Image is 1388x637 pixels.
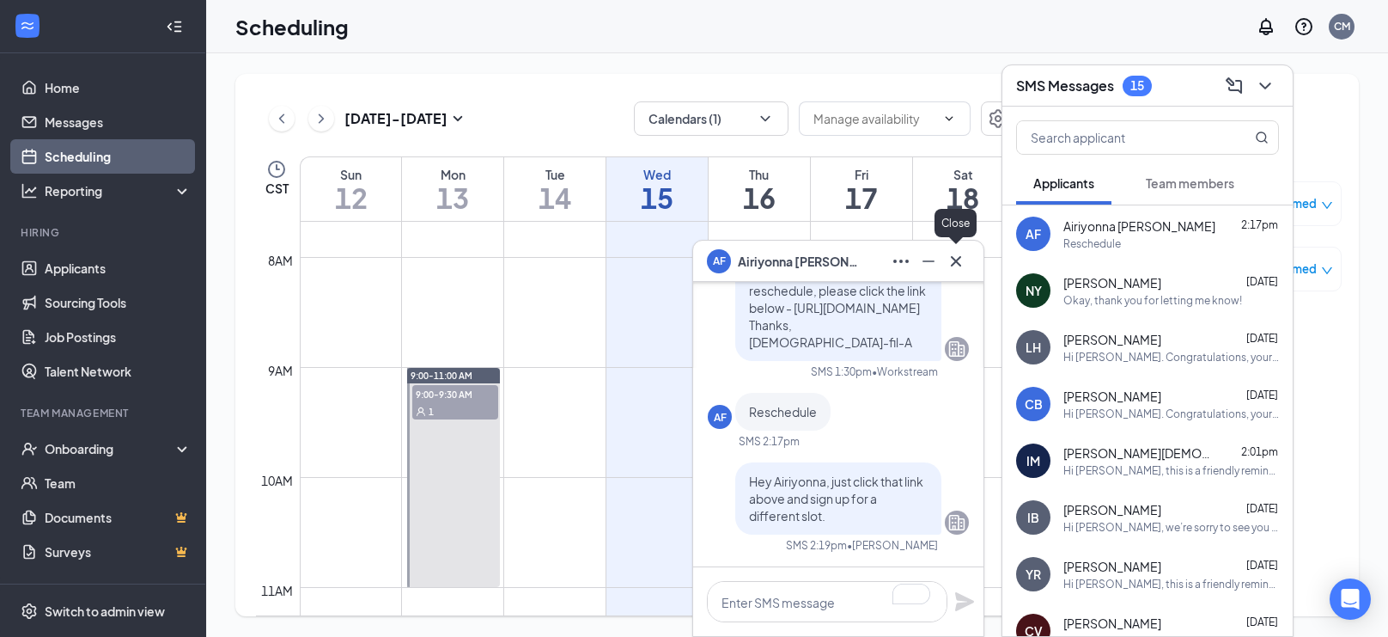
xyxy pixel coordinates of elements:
[1246,389,1278,401] span: [DATE]
[45,251,192,285] a: Applicants
[1246,502,1278,515] span: [DATE]
[301,157,401,221] a: October 12, 2025
[1256,16,1276,37] svg: Notifications
[235,12,349,41] h1: Scheduling
[265,180,289,197] span: CST
[714,410,727,425] div: AF
[1026,282,1042,299] div: NY
[1017,121,1221,154] input: Search applicant
[301,166,401,183] div: Sun
[709,183,810,212] h1: 16
[21,225,188,240] div: Hiring
[1063,331,1161,348] span: [PERSON_NAME]
[429,406,434,418] span: 1
[45,500,192,535] a: DocumentsCrown
[913,157,1014,221] a: October 18, 2025
[1063,407,1279,421] div: Hi [PERSON_NAME]. Congratulations, your onsite interview with [DEMOGRAPHIC_DATA]-fil-A for Closin...
[757,110,774,127] svg: ChevronDown
[402,166,503,183] div: Mon
[269,106,295,132] button: ChevronLeft
[504,157,606,221] a: October 14, 2025
[1330,579,1371,620] div: Open Intercom Messenger
[1063,350,1279,364] div: Hi [PERSON_NAME]. Congratulations, your onsite interview with [DEMOGRAPHIC_DATA]-fil-A for Closin...
[988,108,1008,129] svg: Settings
[45,603,165,620] div: Switch to admin view
[1294,16,1314,37] svg: QuestionInfo
[981,101,1015,136] button: Settings
[313,108,330,129] svg: ChevronRight
[913,166,1014,183] div: Sat
[258,581,296,600] div: 11am
[1063,274,1161,291] span: [PERSON_NAME]
[21,440,38,457] svg: UserCheck
[45,139,192,174] a: Scheduling
[1241,218,1278,231] span: 2:17pm
[954,591,975,612] svg: Plane
[887,248,915,275] button: Ellipses
[947,512,967,533] svg: Company
[265,361,296,380] div: 9am
[942,112,956,126] svg: ChevronDown
[891,251,911,272] svg: Ellipses
[21,182,38,199] svg: Analysis
[946,251,966,272] svg: Cross
[707,581,947,622] textarea: To enrich screen reader interactions, please activate Accessibility in Grammarly extension settings
[1026,452,1040,469] div: IM
[447,108,468,129] svg: SmallChevronDown
[1016,77,1114,95] h3: SMS Messages
[1255,131,1269,144] svg: MagnifyingGlass
[1025,395,1043,413] div: CB
[21,603,38,620] svg: Settings
[1026,566,1041,583] div: YR
[934,209,977,237] div: Close
[872,364,938,379] span: • Workstream
[45,535,192,569] a: SurveysCrown
[344,109,447,128] h3: [DATE] - [DATE]
[1063,444,1218,462] span: [PERSON_NAME][DEMOGRAPHIC_DATA]
[1255,76,1275,96] svg: ChevronDown
[1241,445,1278,458] span: 2:01pm
[918,251,939,272] svg: Minimize
[45,440,177,457] div: Onboarding
[606,183,708,212] h1: 15
[1026,339,1041,356] div: LH
[308,106,334,132] button: ChevronRight
[811,166,912,183] div: Fri
[1224,76,1245,96] svg: ComposeMessage
[45,466,192,500] a: Team
[504,166,606,183] div: Tue
[1246,616,1278,628] span: [DATE]
[1063,236,1121,251] div: Reschedule
[45,320,192,354] a: Job Postings
[1246,559,1278,572] span: [DATE]
[1246,332,1278,345] span: [DATE]
[19,17,36,34] svg: WorkstreamLogo
[915,248,942,275] button: Minimize
[811,364,872,379] div: SMS 1:30pm
[301,183,401,212] h1: 12
[1334,19,1350,34] div: CM
[412,385,498,402] span: 9:00-9:30 AM
[749,474,923,524] span: Hey Airiyonna, just click that link above and sign up for a different slot.
[166,18,183,35] svg: Collapse
[402,183,503,212] h1: 13
[266,159,287,180] svg: Clock
[1063,388,1161,405] span: [PERSON_NAME]
[1026,225,1041,242] div: AF
[45,285,192,320] a: Sourcing Tools
[1063,463,1279,478] div: Hi [PERSON_NAME], this is a friendly reminder. Your interview with [DEMOGRAPHIC_DATA]-fil-A for C...
[811,157,912,221] a: October 17, 2025
[606,157,708,221] a: October 15, 2025
[813,109,935,128] input: Manage availability
[749,404,817,420] span: Reschedule
[1027,509,1039,526] div: IB
[45,70,192,105] a: Home
[1063,577,1279,591] div: Hi [PERSON_NAME], this is a friendly reminder. Please select an interview time slot for your Clos...
[786,538,847,553] div: SMS 2:19pm
[1063,615,1161,632] span: [PERSON_NAME]
[1033,175,1094,191] span: Applicants
[1321,199,1333,211] span: down
[411,370,472,382] span: 9:00-11:00 AM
